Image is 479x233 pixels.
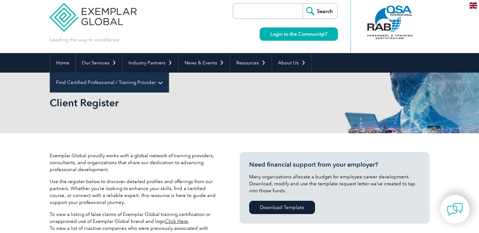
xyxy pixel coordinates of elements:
[230,53,272,73] a: Resources
[249,201,315,214] a: Download Template
[50,73,168,92] a: Find Certified Professional / Training Provider
[469,3,477,9] img: en
[50,178,221,206] p: Use the register below to discover detailed profiles and offerings from our partners. Whether you...
[249,161,420,169] h3: Need financial support from your employer?
[272,53,312,73] a: About Us
[165,218,188,224] a: Click Here
[123,53,178,73] a: Industry Partners
[260,27,338,41] a: Login to the Community
[76,53,122,73] a: Our Services
[50,53,75,73] a: Home
[447,201,463,217] img: contact-chat.png
[50,36,119,43] p: Leading the way to excellence
[179,53,230,73] a: News & Events
[303,3,337,19] input: Search
[324,32,327,36] img: open_square.png
[50,152,221,173] p: Exemplar Global proudly works with a global network of training providers, consultants, and organ...
[50,98,316,108] h2: Client Register
[249,173,420,194] p: Many organizations allocate a budget for employee career development. Download, modify and use th...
